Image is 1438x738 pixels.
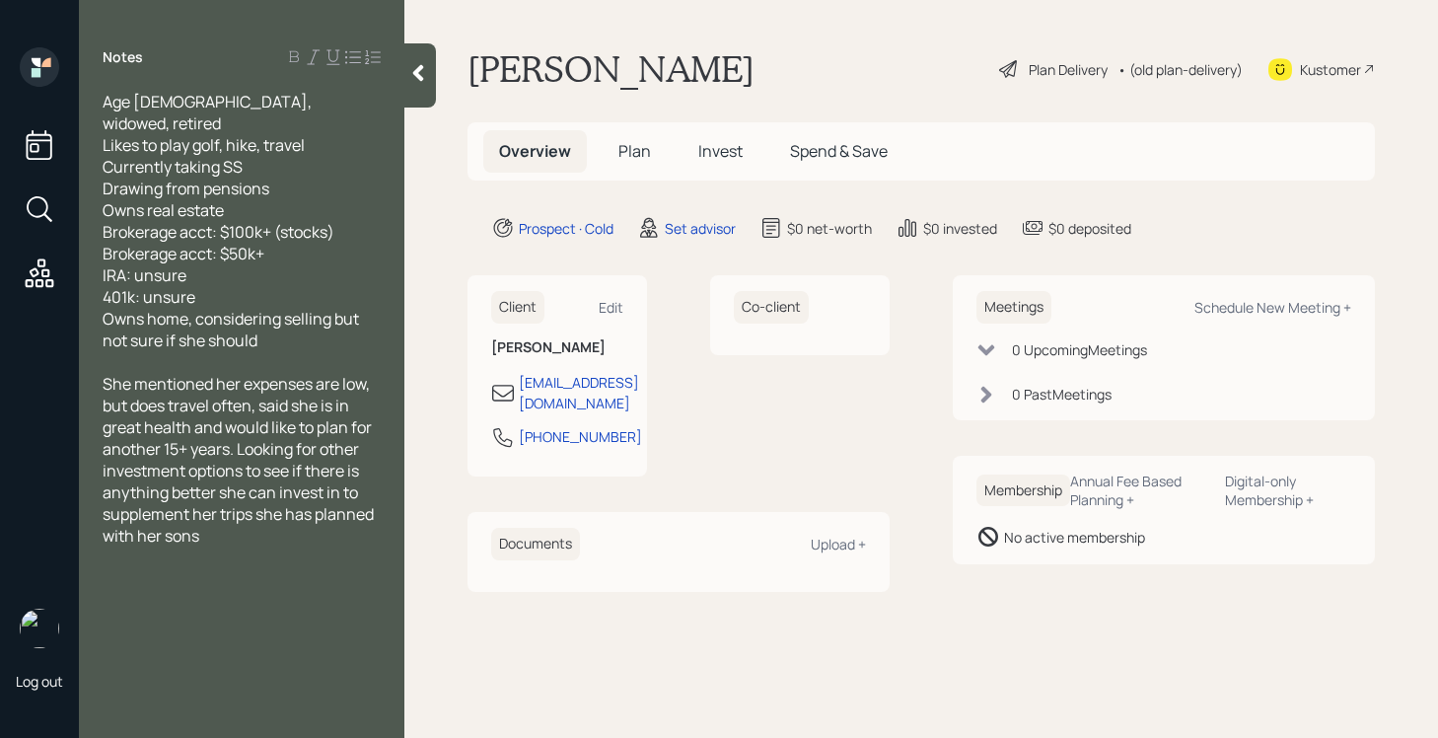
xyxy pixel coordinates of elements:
h6: Co-client [734,291,809,324]
span: 401k: unsure [103,286,195,308]
label: Notes [103,47,143,67]
h6: Meetings [976,291,1051,324]
span: Age [DEMOGRAPHIC_DATA], widowed, retired [103,91,315,134]
h6: Membership [976,475,1070,507]
div: Prospect · Cold [519,218,613,239]
div: Edit [599,298,623,317]
div: [EMAIL_ADDRESS][DOMAIN_NAME] [519,372,639,413]
div: Annual Fee Based Planning + [1070,472,1209,509]
h6: Documents [491,528,580,560]
div: $0 deposited [1048,218,1131,239]
span: Drawing from pensions [103,178,269,199]
div: Set advisor [665,218,736,239]
div: [PHONE_NUMBER] [519,426,642,447]
div: No active membership [1004,527,1145,548]
span: Owns home, considering selling but not sure if she should [103,308,362,351]
div: Upload + [811,535,866,553]
div: 0 Past Meeting s [1012,384,1112,405]
h1: [PERSON_NAME] [467,47,755,91]
div: $0 invested [923,218,997,239]
span: Owns real estate [103,199,224,221]
span: Likes to play golf, hike, travel [103,134,305,156]
div: Plan Delivery [1029,59,1108,80]
div: 0 Upcoming Meeting s [1012,339,1147,360]
img: retirable_logo.png [20,609,59,648]
div: Log out [16,672,63,691]
div: Schedule New Meeting + [1194,298,1351,317]
span: Brokerage acct: $50k+ [103,243,264,264]
h6: Client [491,291,544,324]
div: Digital-only Membership + [1225,472,1351,509]
span: Spend & Save [790,140,888,162]
div: Kustomer [1300,59,1361,80]
h6: [PERSON_NAME] [491,339,623,356]
span: IRA: unsure [103,264,186,286]
span: Currently taking SS [103,156,243,178]
div: • (old plan-delivery) [1117,59,1243,80]
div: $0 net-worth [787,218,872,239]
span: She mentioned her expenses are low, but does travel often, said she is in great health and would ... [103,373,377,547]
span: Invest [698,140,743,162]
span: Brokerage acct: $100k+ (stocks) [103,221,334,243]
span: Plan [618,140,651,162]
span: Overview [499,140,571,162]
